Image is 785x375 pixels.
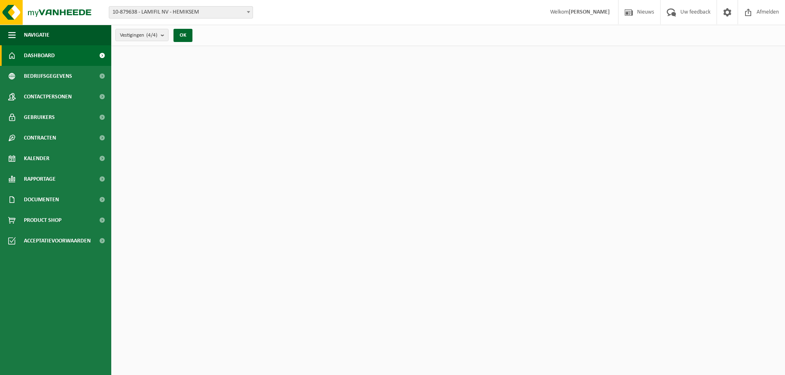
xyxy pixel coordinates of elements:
[115,29,169,41] button: Vestigingen(4/4)
[24,25,49,45] span: Navigatie
[24,231,91,251] span: Acceptatievoorwaarden
[24,169,56,189] span: Rapportage
[24,128,56,148] span: Contracten
[146,33,157,38] count: (4/4)
[24,45,55,66] span: Dashboard
[24,66,72,86] span: Bedrijfsgegevens
[173,29,192,42] button: OK
[24,210,61,231] span: Product Shop
[109,6,253,19] span: 10-879638 - LAMIFIL NV - HEMIKSEM
[24,148,49,169] span: Kalender
[24,107,55,128] span: Gebruikers
[24,189,59,210] span: Documenten
[109,7,253,18] span: 10-879638 - LAMIFIL NV - HEMIKSEM
[120,29,157,42] span: Vestigingen
[24,86,72,107] span: Contactpersonen
[569,9,610,15] strong: [PERSON_NAME]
